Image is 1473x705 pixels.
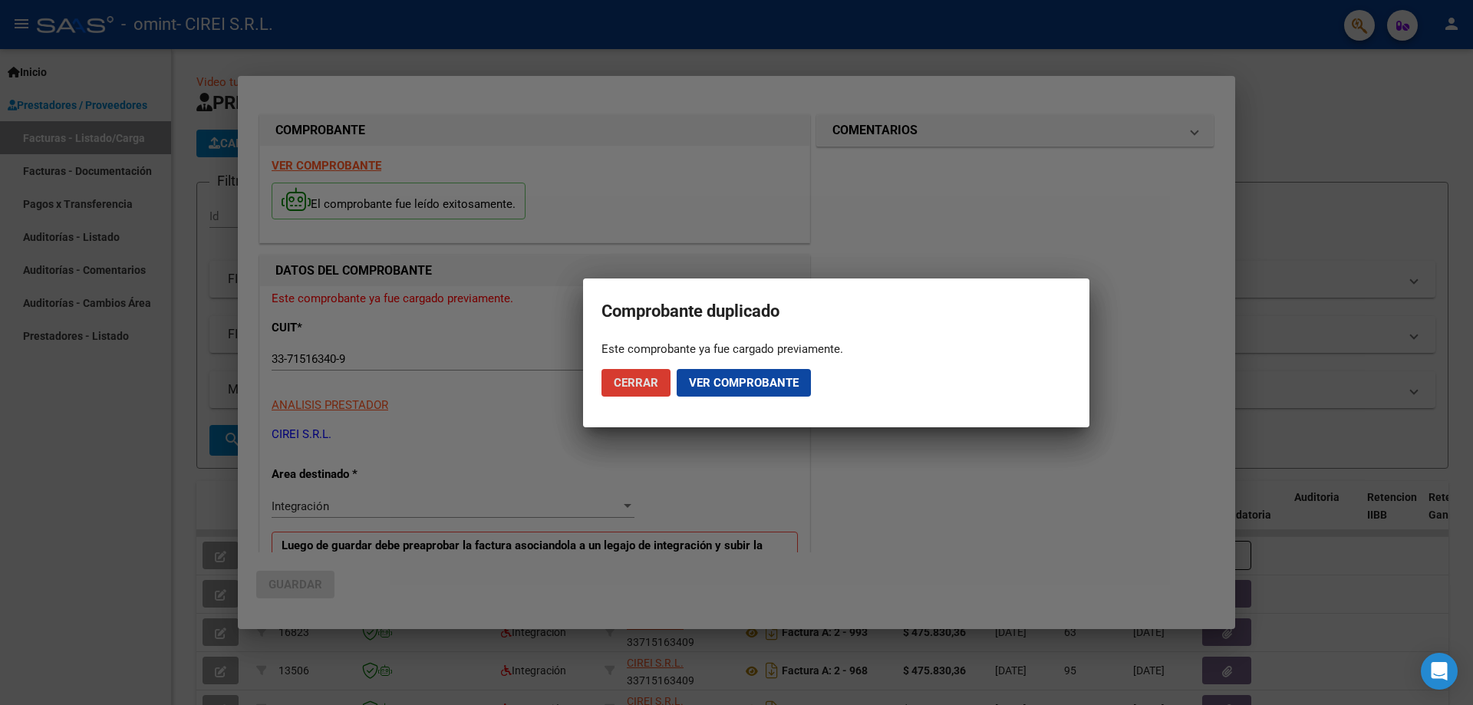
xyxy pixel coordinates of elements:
span: Cerrar [614,376,658,390]
span: Ver comprobante [689,376,799,390]
div: Open Intercom Messenger [1421,653,1458,690]
h2: Comprobante duplicado [601,297,1071,326]
div: Este comprobante ya fue cargado previamente. [601,341,1071,357]
button: Cerrar [601,369,671,397]
button: Ver comprobante [677,369,811,397]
